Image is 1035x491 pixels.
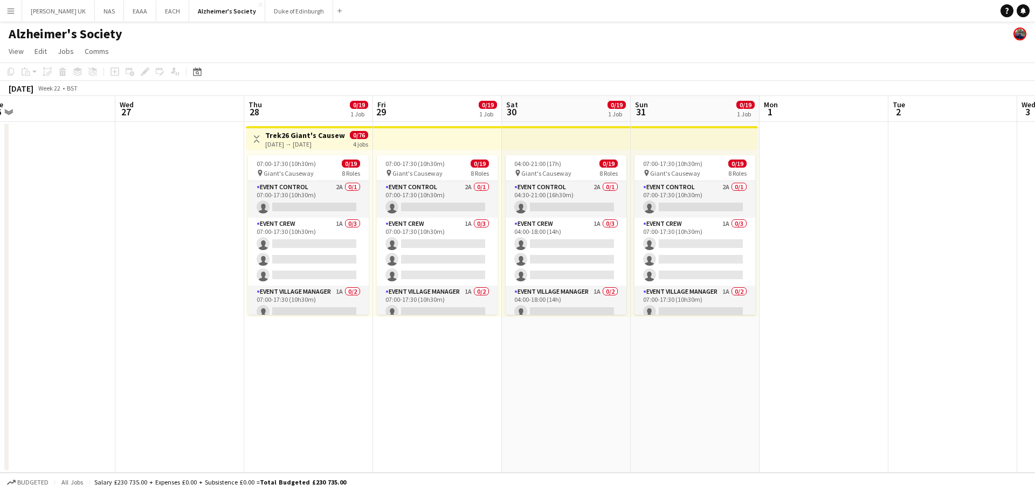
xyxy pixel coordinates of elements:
a: Edit [30,44,51,58]
span: Budgeted [17,479,49,486]
a: Comms [80,44,113,58]
a: View [4,44,28,58]
span: Jobs [58,46,74,56]
span: Total Budgeted £230 735.00 [260,478,346,486]
button: Duke of Edinburgh [265,1,333,22]
button: EAAA [124,1,156,22]
span: Edit [34,46,47,56]
button: Budgeted [5,476,50,488]
app-user-avatar: Felicity Taylor-Armstrong [1013,27,1026,40]
h1: Alzheimer's Society [9,26,122,42]
span: All jobs [59,478,85,486]
button: NAS [95,1,124,22]
div: [DATE] [9,83,33,94]
button: EACH [156,1,189,22]
button: Alzheimer's Society [189,1,265,22]
a: Jobs [53,44,78,58]
span: Week 22 [36,84,63,92]
div: Salary £230 735.00 + Expenses £0.00 + Subsistence £0.00 = [94,478,346,486]
div: BST [67,84,78,92]
button: [PERSON_NAME] UK [22,1,95,22]
span: View [9,46,24,56]
span: Comms [85,46,109,56]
